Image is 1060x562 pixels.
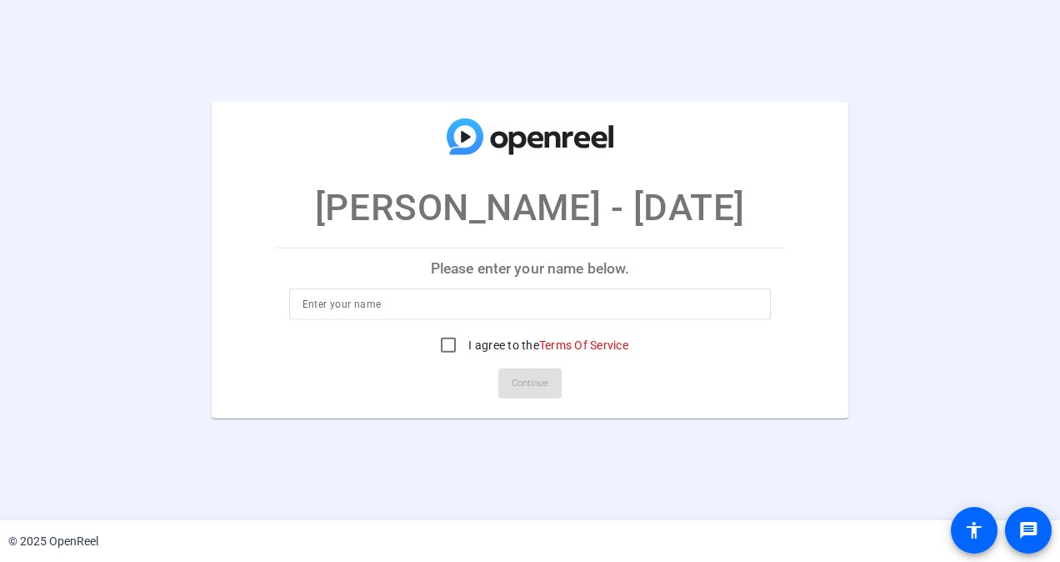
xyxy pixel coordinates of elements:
p: [PERSON_NAME] - [DATE] [315,180,745,235]
input: Enter your name [302,294,758,314]
label: I agree to the [465,337,628,354]
a: Terms Of Service [539,339,628,352]
mat-icon: message [1018,520,1038,540]
p: Please enter your name below. [276,248,785,289]
div: © 2025 OpenReel [8,533,98,550]
mat-icon: accessibility [964,520,984,540]
img: company-logo [447,118,613,155]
